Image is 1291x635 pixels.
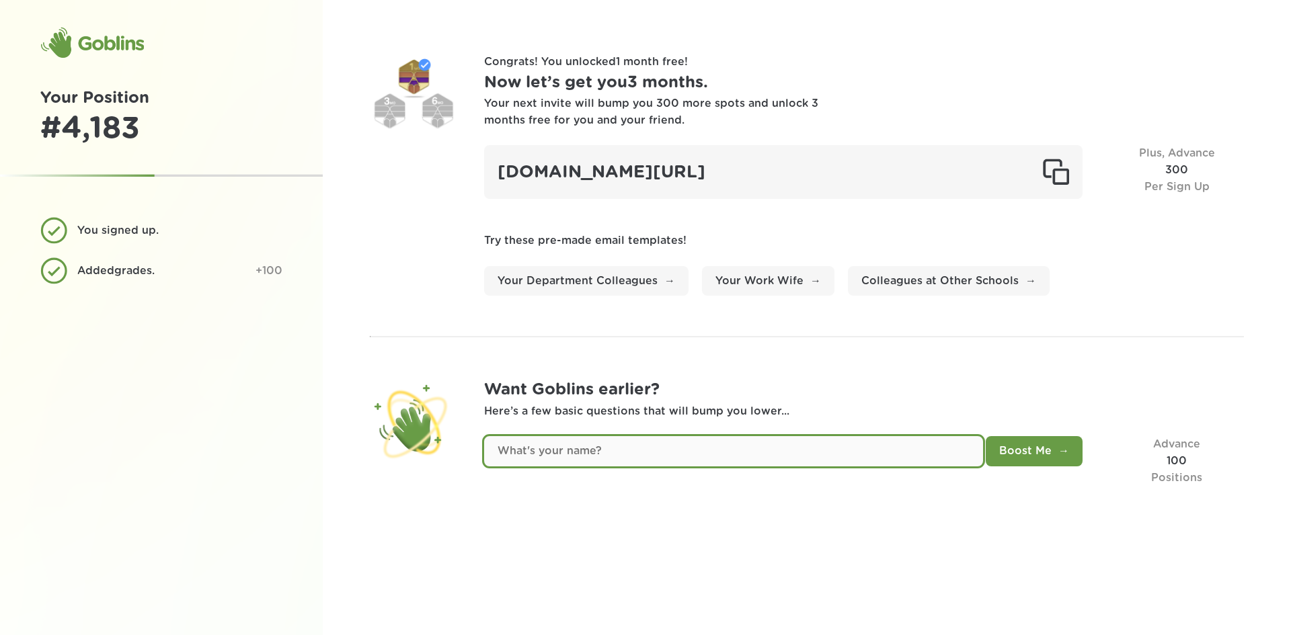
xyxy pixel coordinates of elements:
[40,86,282,111] h1: Your Position
[484,378,1244,403] h1: Want Goblins earlier?
[1139,148,1215,159] span: Plus, Advance
[484,266,689,296] a: Your Department Colleagues
[1109,436,1244,486] div: 100
[484,95,820,129] div: Your next invite will bump you 300 more spots and unlock 3 months free for you and your friend.
[484,403,1244,420] p: Here’s a few basic questions that will bump you lower...
[848,266,1050,296] a: Colleagues at Other Schools
[40,111,282,147] div: # 4,183
[40,27,144,59] div: Goblins
[702,266,834,296] a: Your Work Wife
[1153,439,1200,450] span: Advance
[256,263,282,280] div: +100
[1151,472,1202,483] span: Positions
[484,71,1244,95] h1: Now let’s get you 3 months .
[484,436,983,466] input: What's your name?
[77,222,272,239] div: You signed up.
[484,232,1244,249] p: Try these pre-made email templates!
[1109,145,1244,199] div: 300
[1144,181,1210,192] span: Per Sign Up
[986,436,1083,466] button: Boost Me
[484,145,1083,199] div: [DOMAIN_NAME][URL]
[77,263,245,280] div: Added grades .
[484,54,1244,71] p: Congrats! You unlocked 1 month free !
